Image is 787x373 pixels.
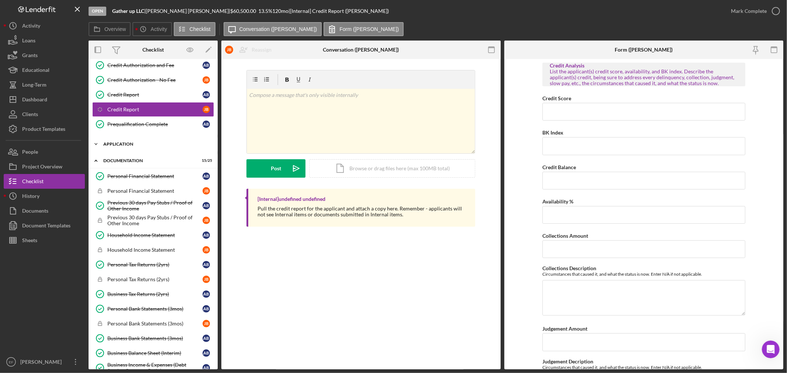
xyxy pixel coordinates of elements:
div: Project Overview [22,159,62,176]
iframe: Intercom live chat [762,341,780,358]
a: Business Tax Returns (2yrs)AB [92,287,214,301]
button: go back [5,3,19,17]
div: Post [271,159,281,178]
div: Form ([PERSON_NAME]) [615,47,673,53]
div: A B [203,91,210,98]
div: 120 mo [272,8,289,14]
button: Project Overview [4,159,85,174]
label: Checklist [190,26,211,32]
button: Activity [132,22,172,36]
div: Credit Analysis [550,63,738,69]
div: Circumstances that caused it, and what the status is now. Enter N/A if not applicable. [542,365,745,370]
div: J B [203,76,210,84]
a: Previous 30 days Pay Stubs / Proof of Other IncomeJB [92,213,214,228]
div: Christina says… [6,208,142,248]
div: Sheets [22,233,37,250]
div: Loans [22,33,35,50]
button: Loans [4,33,85,48]
div: Select a date after [[DATE]] and before [[DATE]] [27,46,142,77]
button: Educational [4,63,85,77]
button: Send a message… [127,238,138,250]
div: Credit Authorization and Fee [107,62,203,68]
button: JBReassign [221,42,279,57]
button: Post [246,159,306,178]
div: ok ill have him go in and complete it now. [27,167,142,190]
a: Personal Financial StatementJB [92,184,214,198]
div: Pull the credit report for the applicant and attach a copy here. Remember - applicants will not s... [258,206,468,217]
div: A B [203,202,210,209]
label: Conversation ([PERSON_NAME]) [239,26,317,32]
div: J B [203,106,210,113]
label: Overview [104,26,126,32]
div: Erika says… [6,46,142,77]
a: Credit ReportJB [92,102,214,117]
div: A B [203,231,210,239]
div: Personal Bank Statements (3mos) [107,306,203,312]
div: Educational [22,63,49,79]
div: J B [225,46,233,54]
button: Checklist [174,22,215,36]
div: Nevertheless, I edited the form in our back end. Can you please try again? and sorry for the inco... [12,135,115,157]
label: Credit Score [542,95,571,101]
p: Active 2h ago [36,9,69,17]
div: Personal Bank Statements (3mos) [107,321,203,327]
div: J B [203,187,210,195]
button: Long-Term [4,77,85,92]
label: Credit Balance [542,164,576,170]
div: Select a date after [[DATE]] and before [[DATE]] [32,50,136,72]
button: Conversation ([PERSON_NAME]) [224,22,322,36]
div: Checklist [142,47,164,53]
div: Business Balance Sheet (Interim) [107,350,203,356]
div: Personal Tax Returns (2yrs) [107,262,203,268]
button: Mark Complete [724,4,783,18]
button: Dashboard [4,92,85,107]
div: Prequalification Complete [107,121,203,127]
a: Product Templates [4,122,85,136]
div: Close [130,3,143,16]
a: Credit ReportAB [92,87,214,102]
div: $60,500.00 [230,8,258,14]
div: Credit Report [107,107,203,112]
div: Mark Complete [731,4,767,18]
div: 13.5 % [258,8,272,14]
a: Household Income StatementJB [92,243,214,257]
div: Credit Report [107,92,203,98]
div: Erika says… [6,7,142,46]
div: J B [203,320,210,327]
div: Personal Financial Statement [107,188,203,194]
div: I see, can you please send me the email address for the project so I can look it up? [6,99,121,130]
div: Christina says… [6,99,142,130]
div: [Internal] undefined undefined [258,196,325,202]
button: Documents [4,203,85,218]
div: Previous 30 days Pay Stubs / Proof of Other Income [107,215,203,226]
button: EF[PERSON_NAME] [4,355,85,369]
button: Upload attachment [35,241,41,247]
a: Sheets [4,233,85,248]
a: Prequalification CompleteAB [92,117,214,132]
div: Activity [22,18,40,35]
div: | [Internal] Credit Report ([PERSON_NAME]) [289,8,389,14]
button: People [4,144,85,159]
button: Gif picker [23,241,29,247]
div: A B [203,121,210,128]
div: Christina says… [6,130,142,167]
a: Personal Financial StatementAB [92,169,214,184]
div: Business Bank Statements (3mos) [107,335,203,341]
div: Co borrower for Gather up cannot submit credit authorization as his DOB is coming up before [DEMO... [27,7,142,45]
button: Checklist [4,174,85,189]
div: [PERSON_NAME] [PERSON_NAME] | [146,8,230,14]
div: J B [203,217,210,224]
div: Credit Authorization - No Fee [107,77,203,83]
div: Conversation ([PERSON_NAME]) [323,47,399,53]
div: Previous 30 days Pay Stubs / Proof of Other Income [107,200,203,212]
button: Document Templates [4,218,85,233]
label: Collections Amount [542,233,588,239]
div: Business Tax Returns (2yrs) [107,291,203,297]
